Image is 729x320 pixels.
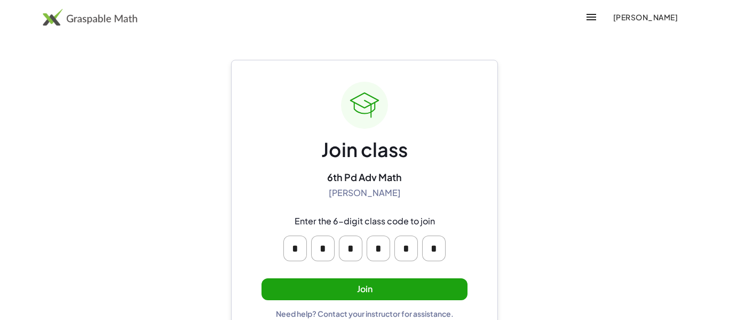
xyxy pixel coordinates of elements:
span: [PERSON_NAME] [613,12,678,22]
button: Join [262,278,467,300]
button: [PERSON_NAME] [604,7,686,27]
input: Please enter OTP character 4 [367,236,390,261]
input: Please enter OTP character 2 [311,236,335,261]
div: Enter the 6-digit class code to join [295,216,435,227]
input: Please enter OTP character 1 [283,236,307,261]
div: [PERSON_NAME] [329,188,401,199]
input: Please enter OTP character 6 [422,236,446,261]
div: Need help? Contact your instructor for assistance. [276,309,454,318]
input: Please enter OTP character 5 [394,236,418,261]
input: Please enter OTP character 3 [339,236,362,261]
div: Join class [321,137,408,162]
div: 6th Pd Adv Math [327,171,402,183]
